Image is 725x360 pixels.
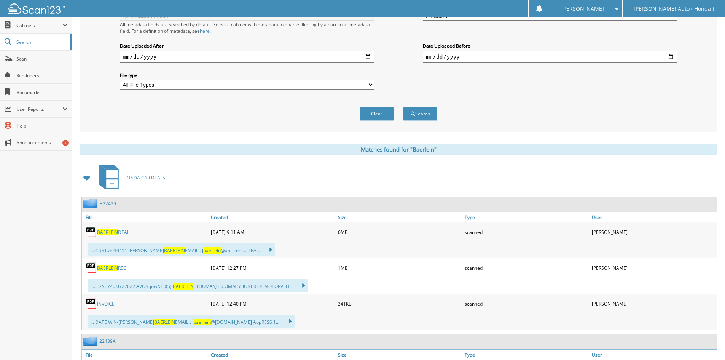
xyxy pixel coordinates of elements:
[590,224,717,240] div: [PERSON_NAME]
[88,315,295,328] div: ... DATE WIN-[PERSON_NAME] EMAIL:t j @[DOMAIN_NAME] AopRESS 1...
[336,212,463,222] a: Size
[336,224,463,240] div: 6MB
[423,43,677,49] label: Date Uploaded Before
[209,350,336,360] a: Created
[120,51,374,63] input: start
[16,72,68,79] span: Reminders
[463,260,590,275] div: scanned
[80,144,717,155] div: Matches found for "Baerlein"
[590,350,717,360] a: User
[120,72,374,78] label: File type
[62,140,69,146] div: 1
[88,279,308,292] div: ...... >No740 0722022 AVON jowNER(S): , THOMASJ | COMMISSIONER OF MOTORVEH...
[16,123,68,129] span: Help
[83,336,99,346] img: folder2.png
[634,6,714,11] span: [PERSON_NAME] Auto ( Honda )
[16,56,68,62] span: Scan
[360,107,394,121] button: Clear
[82,350,209,360] a: File
[209,212,336,222] a: Created
[590,260,717,275] div: [PERSON_NAME]
[97,229,129,235] a: BAERLEINDEAL
[99,338,116,344] a: 22439A
[336,260,463,275] div: 1MB
[86,262,97,274] img: PDF.png
[336,296,463,311] div: 341KB
[16,89,68,96] span: Bookmarks
[88,243,275,256] div: ... CUST#:030411 [PERSON_NAME] EMAIL:t j @aol. com ... LEA...
[561,6,604,11] span: [PERSON_NAME]
[403,107,437,121] button: Search
[8,3,65,14] img: scan123-logo-white.svg
[16,39,67,45] span: Search
[86,226,97,238] img: PDF.png
[209,296,336,311] div: [DATE] 12:40 PM
[97,265,118,271] span: BAERLEIN
[590,212,717,222] a: User
[154,319,175,325] span: BAERLEIN
[193,319,211,325] span: baerlein
[83,199,99,208] img: folder2.png
[423,51,677,63] input: end
[16,139,68,146] span: Announcements
[463,224,590,240] div: scanned
[590,296,717,311] div: [PERSON_NAME]
[463,350,590,360] a: Type
[99,200,116,207] a: H22439
[86,298,97,309] img: PDF.png
[120,21,374,34] div: All metadata fields are searched by default. Select a cabinet with metadata to enable filtering b...
[82,212,209,222] a: File
[687,323,725,360] iframe: Chat Widget
[97,301,115,307] a: INVOICE
[200,28,210,34] a: here
[463,296,590,311] div: scanned
[463,212,590,222] a: Type
[123,174,165,181] span: HONDA CAR DEALS
[97,265,127,271] a: BAERLEINREG
[120,43,374,49] label: Date Uploaded After
[164,247,185,254] span: BAERLEIN
[173,283,194,290] span: BAERLEIN
[16,22,62,29] span: Cabinets
[16,106,62,112] span: User Reports
[209,224,336,240] div: [DATE] 9:11 AM
[209,260,336,275] div: [DATE] 12:27 PM
[97,229,118,235] span: BAERLEIN
[203,247,221,254] span: baerlein
[95,163,165,193] a: HONDA CAR DEALS
[336,350,463,360] a: Size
